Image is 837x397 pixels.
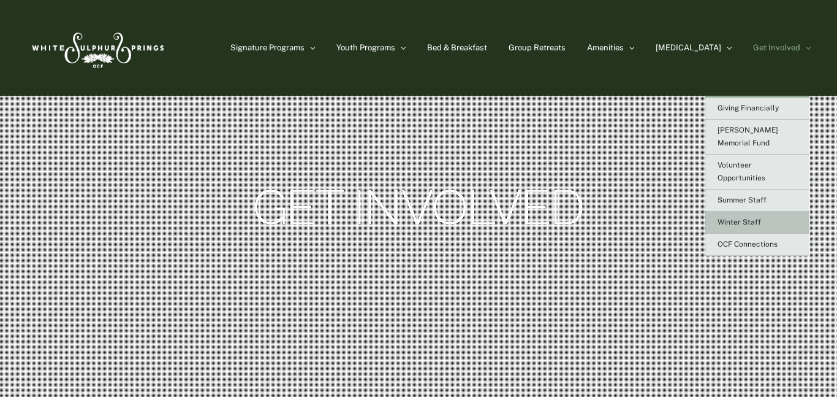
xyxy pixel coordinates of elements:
[705,234,809,256] a: OCF Connections
[705,98,809,120] a: Giving Financially
[718,240,778,249] span: OCF Connections
[718,104,779,112] span: Giving Financially
[718,218,761,226] span: Winter Staff
[705,120,809,155] a: [PERSON_NAME] Memorial Fund
[336,44,395,52] span: Youth Programs
[509,44,566,52] span: Group Retreats
[587,44,624,52] span: Amenities
[230,44,305,52] span: Signature Programs
[252,194,583,222] rs-layer: Get Involved
[427,44,487,52] span: Bed & Breakfast
[718,126,778,147] span: [PERSON_NAME] Memorial Fund
[705,212,809,234] a: Winter Staff
[718,196,767,204] span: Summer Staff
[705,190,809,212] a: Summer Staff
[718,161,765,182] span: Volunteer Opportunities
[656,44,721,52] span: [MEDICAL_DATA]
[705,155,809,190] a: Volunteer Opportunities
[26,19,167,77] img: White Sulphur Springs Logo
[753,44,800,52] span: Get Involved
